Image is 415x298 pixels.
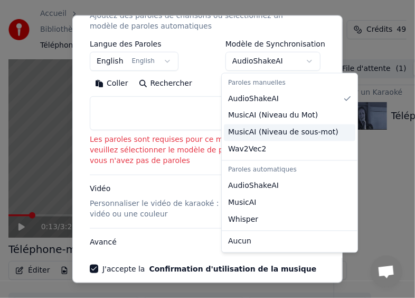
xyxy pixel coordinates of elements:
div: Paroles manuelles [224,76,355,91]
span: AudioShakeAI [228,94,279,104]
span: MusicAI ( Niveau du Mot ) [228,111,318,121]
span: AudioShakeAI [228,181,279,192]
span: Wav2Vec2 [228,145,266,155]
span: Whisper [228,214,258,225]
span: MusicAI [228,197,257,208]
span: MusicAI ( Niveau de sous-mot ) [228,128,338,138]
span: Aucun [228,236,251,247]
div: Paroles automatiques [224,163,355,178]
